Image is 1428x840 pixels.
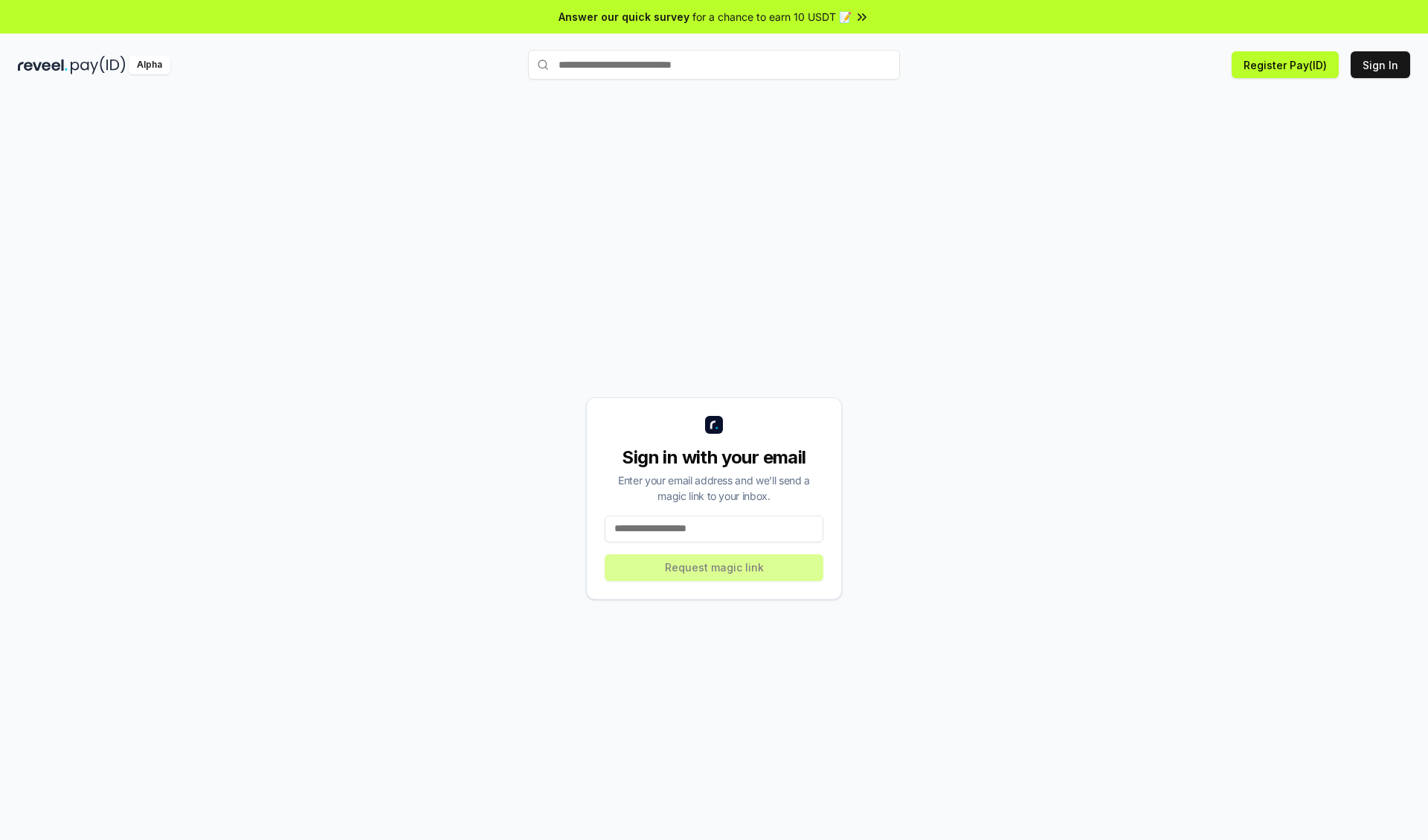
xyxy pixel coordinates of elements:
div: Enter your email address and we’ll send a magic link to your inbox. [605,472,823,504]
span: Answer our quick survey [559,9,689,25]
img: reveel_dark [18,56,68,74]
img: logo_small [705,416,723,434]
div: Sign in with your email [605,446,823,469]
button: Register Pay(ID) [1232,51,1339,78]
span: for a chance to earn 10 USDT 📝 [692,9,852,25]
img: pay_id [71,56,126,74]
div: Alpha [129,56,170,74]
button: Sign In [1351,51,1410,78]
